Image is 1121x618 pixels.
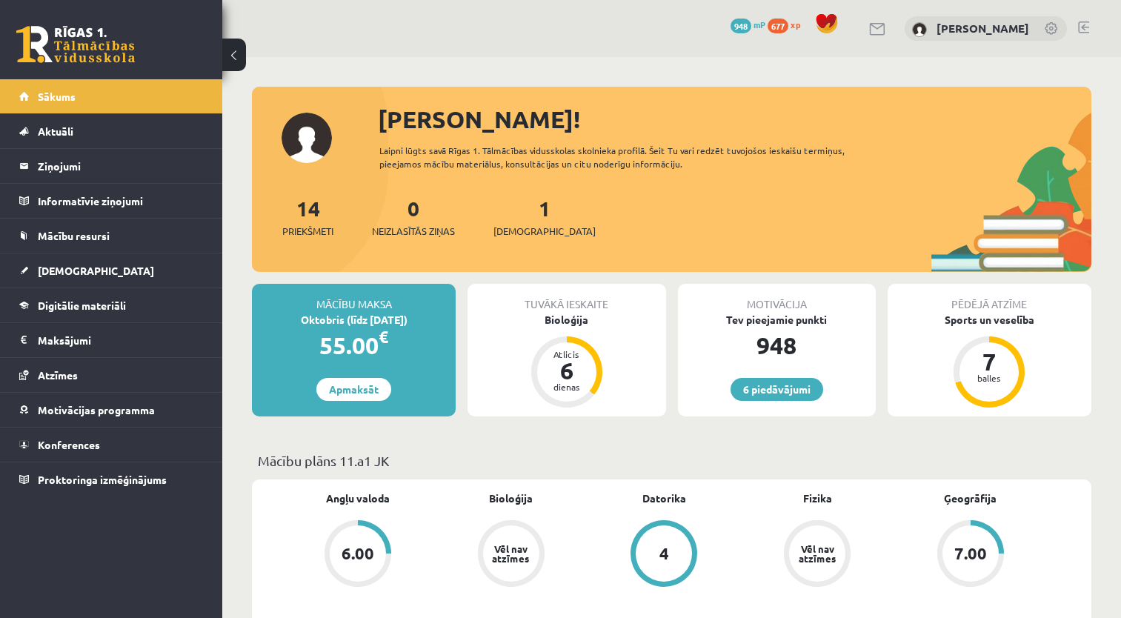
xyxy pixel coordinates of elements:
span: Mācību resursi [38,229,110,242]
p: Mācību plāns 11.a1 JK [258,451,1085,471]
a: Bioloģija [489,491,533,506]
div: 6.00 [342,545,374,562]
span: [DEMOGRAPHIC_DATA] [493,224,596,239]
a: Angļu valoda [326,491,390,506]
a: Digitālie materiāli [19,288,204,322]
span: Proktoringa izmēģinājums [38,473,167,486]
div: 7 [967,350,1011,373]
span: Priekšmeti [282,224,333,239]
a: 6.00 [282,520,435,590]
div: Vēl nav atzīmes [796,544,838,563]
div: Tev pieejamie punkti [678,312,876,328]
a: Mācību resursi [19,219,204,253]
a: Atzīmes [19,358,204,392]
legend: Maksājumi [38,323,204,357]
div: Laipni lūgts savā Rīgas 1. Tālmācības vidusskolas skolnieka profilā. Šeit Tu vari redzēt tuvojošo... [379,144,883,170]
a: Maksājumi [19,323,204,357]
a: Informatīvie ziņojumi [19,184,204,218]
a: Bioloģija Atlicis 6 dienas [468,312,665,410]
span: Digitālie materiāli [38,299,126,312]
a: Datorika [642,491,686,506]
div: Motivācija [678,284,876,312]
a: Fizika [803,491,832,506]
div: Mācību maksa [252,284,456,312]
a: Aktuāli [19,114,204,148]
a: 1[DEMOGRAPHIC_DATA] [493,195,596,239]
span: [DEMOGRAPHIC_DATA] [38,264,154,277]
div: Atlicis [545,350,589,359]
a: Sākums [19,79,204,113]
a: Apmaksāt [316,378,391,401]
img: Laura Kokorēviča [912,22,927,37]
span: Aktuāli [38,124,73,138]
a: 14Priekšmeti [282,195,333,239]
a: Rīgas 1. Tālmācības vidusskola [16,26,135,63]
span: 948 [731,19,751,33]
a: [PERSON_NAME] [937,21,1029,36]
a: 948 mP [731,19,765,30]
a: Ziņojumi [19,149,204,183]
div: 6 [545,359,589,382]
a: Proktoringa izmēģinājums [19,462,204,496]
div: 7.00 [954,545,987,562]
a: 4 [588,520,741,590]
span: Neizlasītās ziņas [372,224,455,239]
a: Vēl nav atzīmes [741,520,894,590]
a: Vēl nav atzīmes [435,520,588,590]
div: Vēl nav atzīmes [490,544,532,563]
span: 677 [768,19,788,33]
span: xp [791,19,800,30]
div: [PERSON_NAME]! [378,102,1091,137]
div: Oktobris (līdz [DATE]) [252,312,456,328]
a: 6 piedāvājumi [731,378,823,401]
div: 55.00 [252,328,456,363]
div: Pēdējā atzīme [888,284,1091,312]
a: Sports un veselība 7 balles [888,312,1091,410]
div: balles [967,373,1011,382]
a: Konferences [19,428,204,462]
span: Konferences [38,438,100,451]
a: Ģeogrāfija [944,491,997,506]
span: mP [754,19,765,30]
span: Sākums [38,90,76,103]
a: [DEMOGRAPHIC_DATA] [19,253,204,288]
div: 4 [659,545,669,562]
span: Motivācijas programma [38,403,155,416]
span: Atzīmes [38,368,78,382]
div: 948 [678,328,876,363]
legend: Informatīvie ziņojumi [38,184,204,218]
a: 7.00 [894,520,1047,590]
legend: Ziņojumi [38,149,204,183]
a: 0Neizlasītās ziņas [372,195,455,239]
a: 677 xp [768,19,808,30]
div: Bioloģija [468,312,665,328]
div: Tuvākā ieskaite [468,284,665,312]
span: € [379,326,388,348]
a: Motivācijas programma [19,393,204,427]
div: dienas [545,382,589,391]
div: Sports un veselība [888,312,1091,328]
